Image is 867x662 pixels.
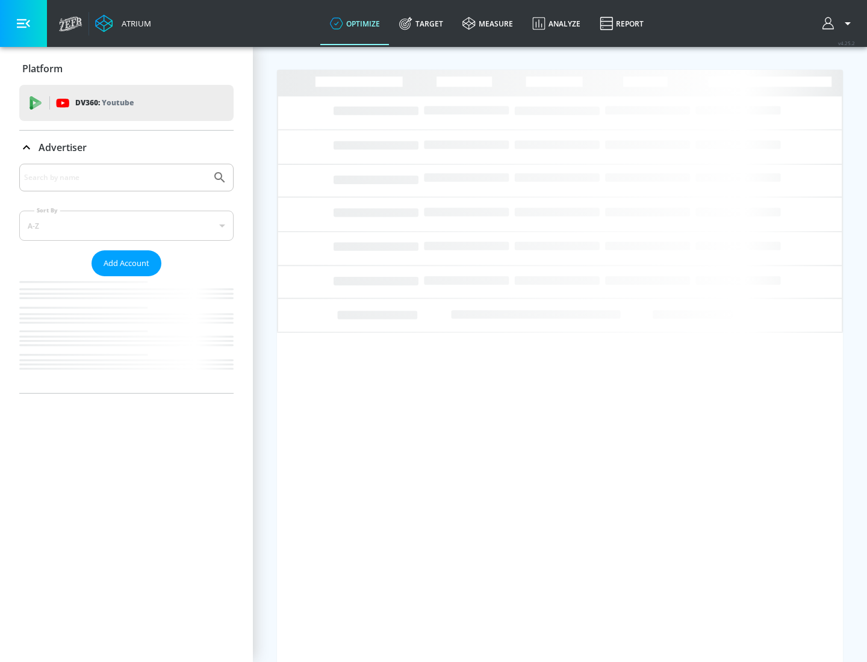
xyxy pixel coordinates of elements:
p: DV360: [75,96,134,110]
a: Atrium [95,14,151,32]
p: Advertiser [39,141,87,154]
a: Report [590,2,653,45]
p: Youtube [102,96,134,109]
span: v 4.25.2 [838,40,855,46]
div: Advertiser [19,164,234,393]
div: Platform [19,52,234,85]
a: measure [453,2,523,45]
a: Analyze [523,2,590,45]
button: Add Account [92,250,161,276]
input: Search by name [24,170,207,185]
div: Atrium [117,18,151,29]
div: A-Z [19,211,234,241]
label: Sort By [34,206,60,214]
div: Advertiser [19,131,234,164]
a: optimize [320,2,390,45]
p: Platform [22,62,63,75]
a: Target [390,2,453,45]
span: Add Account [104,256,149,270]
div: DV360: Youtube [19,85,234,121]
nav: list of Advertiser [19,276,234,393]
